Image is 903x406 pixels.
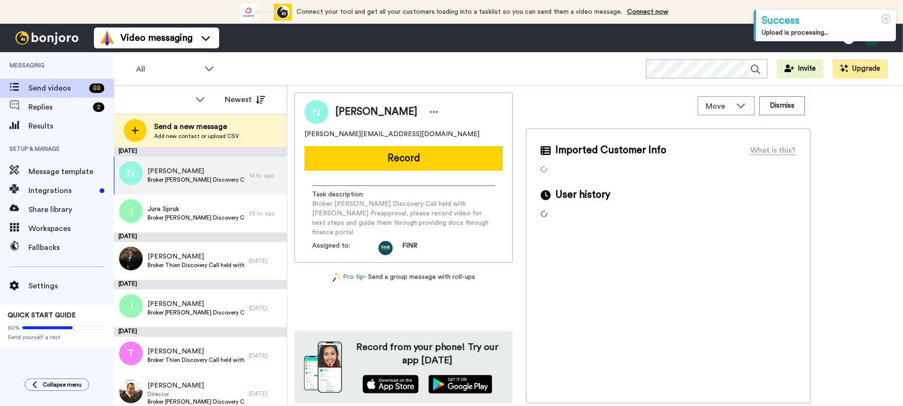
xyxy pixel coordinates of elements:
[28,101,89,113] span: Replies
[777,59,823,78] button: Invite
[249,172,282,179] div: 14 hr. ago
[28,280,114,292] span: Settings
[428,375,492,394] img: playstore
[833,59,888,78] button: Upgrade
[147,166,244,176] span: [PERSON_NAME]
[8,324,20,332] span: 60%
[114,327,287,337] div: [DATE]
[28,120,114,132] span: Results
[8,333,106,341] span: Send yourself a test
[154,132,239,140] span: Add new contact or upload CSV
[627,9,668,15] a: Connect now
[240,4,292,20] div: animation
[93,102,104,112] div: 2
[147,299,244,309] span: [PERSON_NAME]
[304,129,479,139] span: [PERSON_NAME][EMAIL_ADDRESS][DOMAIN_NAME]
[332,272,364,282] a: Pro tip
[28,166,114,177] span: Message template
[11,31,83,45] img: bj-logo-header-white.svg
[28,204,114,215] span: Share library
[304,341,342,393] img: download
[332,272,341,282] img: magic-wand.svg
[147,356,244,364] span: Broker Thien Discovery Call held with [PERSON_NAME] & - Owner Occupier Purchase, please record vi...
[114,147,287,157] div: [DATE]
[218,90,272,109] button: Newest
[750,145,796,156] div: What is this?
[147,204,244,214] span: Jure Spruk
[136,64,200,75] span: All
[100,30,115,46] img: vm-color.svg
[120,31,193,45] span: Video messaging
[119,294,143,318] img: j.png
[114,232,287,242] div: [DATE]
[759,96,805,115] button: Dismiss
[555,143,666,157] span: Imported Customer Info
[28,83,85,94] span: Send videos
[296,9,622,15] span: Connect your tool and get all your customers loading into a tasklist so you can send them a video...
[295,272,513,282] div: - Send a group message with roll-ups
[249,352,282,360] div: [DATE]
[28,223,114,234] span: Workspaces
[312,190,378,199] span: Task description :
[312,199,495,237] span: Broker [PERSON_NAME] Discovery Call held with [PERSON_NAME] Preapproval, please record video for ...
[249,257,282,265] div: [DATE]
[249,210,282,217] div: 22 hr. ago
[119,199,143,223] img: j.png
[147,309,244,316] span: Broker [PERSON_NAME] Discovery Call held with [PERSON_NAME] & - Owner Occupier Refinance + Cashou...
[249,390,282,397] div: [DATE]
[362,375,419,394] img: appstore
[119,341,143,365] img: t.png
[351,341,503,367] h4: Record from your phone! Try our app [DATE]
[304,146,503,171] button: Record
[147,381,244,390] span: [PERSON_NAME]
[147,347,244,356] span: [PERSON_NAME]
[402,241,417,255] span: FINR
[147,176,244,184] span: Broker [PERSON_NAME] Discovery Call held with [PERSON_NAME] Preapproval, please record video for ...
[25,378,89,391] button: Collapse menu
[154,121,239,132] span: Send a new message
[312,241,378,255] span: Assigned to:
[119,247,143,270] img: 68374881-18ed-41e9-be55-3833e707cb9f.jpg
[147,398,244,406] span: Broker [PERSON_NAME] Discovery Call held with [PERSON_NAME] & - Investment PreApp, please record ...
[378,241,393,255] img: 81976a1c-630e-4701-9285-d3e146e4d7e6-1708395907.jpg
[555,188,610,202] span: User history
[114,280,287,289] div: [DATE]
[28,242,114,253] span: Fallbacks
[119,161,143,185] img: n.png
[304,100,328,124] img: Image of Nathan Dinh
[8,312,76,319] span: QUICK START GUIDE
[147,390,244,398] span: Director
[43,381,82,388] span: Collapse menu
[89,83,104,93] div: 88
[119,379,143,403] img: 0b2b4860-93bf-4ca3-a689-ddd10032ddc2.jpg
[249,304,282,312] div: [DATE]
[706,101,731,112] span: Move
[28,185,96,196] span: Integrations
[762,28,890,37] div: Upload is processing...
[147,214,244,221] span: Broker [PERSON_NAME] Discovery Call held with Jure Spruk & - Owner Occupier PreApp, please record...
[762,13,890,28] div: Success
[147,252,244,261] span: [PERSON_NAME]
[147,261,244,269] span: Broker Thien Discovery Call held with [PERSON_NAME] & - Investment purchase, please record video ...
[335,105,417,119] span: [PERSON_NAME]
